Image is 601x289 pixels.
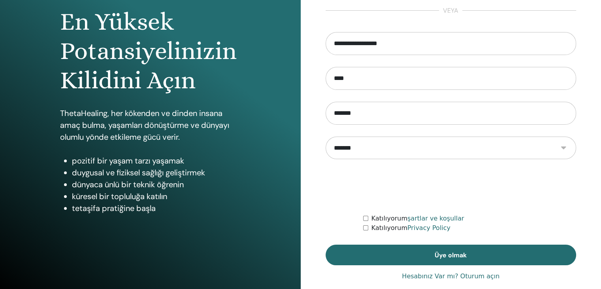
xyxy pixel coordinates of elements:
li: küresel bir topluluğa katılın [72,190,241,202]
li: duygusal ve fiziksel sağlığı geliştirmek [72,167,241,179]
iframe: reCAPTCHA [391,171,511,202]
a: Privacy Policy [407,224,450,232]
label: Katılıyorum [371,214,464,223]
li: tetaşifa pratiğine başla [72,202,241,214]
button: Üye olmak [326,245,577,265]
a: şartlar ve koşullar [407,215,464,222]
span: veya [439,6,462,15]
label: Katılıyorum [371,223,450,233]
li: pozitif bir yaşam tarzı yaşamak [72,155,241,167]
a: Hesabınız Var mı? Oturum açın [402,272,499,281]
p: ThetaHealing, her kökenden ve dinden insana amaç bulma, yaşamları dönüştürme ve dünyayı olumlu yö... [60,107,241,143]
li: dünyaca ünlü bir teknik öğrenin [72,179,241,190]
h1: En Yüksek Potansiyelinizin Kilidini Açın [60,7,241,95]
span: Üye olmak [435,251,467,259]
